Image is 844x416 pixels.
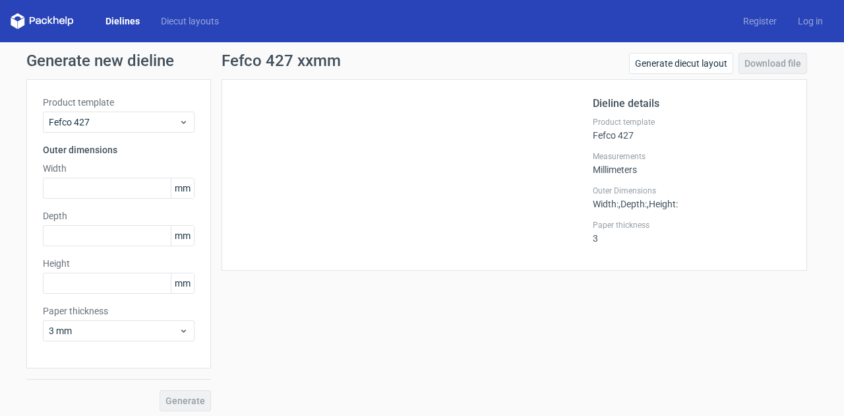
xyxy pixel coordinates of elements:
span: , Depth : [618,199,647,209]
label: Paper thickness [593,220,791,230]
label: Outer Dimensions [593,186,791,196]
div: Fefco 427 [593,117,791,141]
label: Measurements [593,151,791,162]
a: Register [733,15,787,28]
label: Depth [43,209,195,223]
h1: Generate new dieline [26,53,818,69]
a: Log in [787,15,833,28]
label: Width [43,162,195,175]
div: Millimeters [593,151,791,175]
a: Generate diecut layout [629,53,733,74]
a: Dielines [95,15,150,28]
h1: Fefco 427 xxmm [222,53,341,69]
span: 3 mm [49,324,179,337]
div: 3 [593,220,791,244]
span: mm [171,226,194,246]
label: Height [43,257,195,270]
span: Fefco 427 [49,116,179,129]
label: Product template [593,117,791,127]
label: Paper thickness [43,304,195,318]
h3: Outer dimensions [43,143,195,156]
span: mm [171,178,194,198]
label: Product template [43,96,195,109]
span: Width : [593,199,618,209]
a: Diecut layouts [150,15,229,28]
span: mm [171,273,194,293]
h2: Dieline details [593,96,791,112]
span: , Height : [647,199,678,209]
